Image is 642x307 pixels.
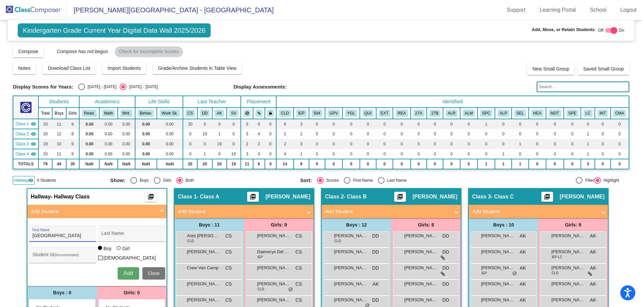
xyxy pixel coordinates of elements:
button: Work Sk. [160,110,180,117]
td: 0.00 [135,149,157,159]
td: 0 [253,149,265,159]
td: 0 [581,119,595,129]
td: 0 [443,139,460,149]
span: Off [598,27,604,33]
td: 0 [325,159,343,169]
td: 0 [611,139,629,149]
th: Individualized Education Plan [294,108,309,119]
td: 0 [564,139,581,149]
input: Student Id [32,255,93,260]
td: 0 [411,139,427,149]
button: Close [142,267,165,279]
td: 0.00 [99,139,117,149]
td: 0 [427,149,443,159]
td: 0 [595,149,610,159]
td: 19 [227,149,241,159]
td: 0 [342,159,360,169]
td: 3 [241,119,253,129]
td: 6 [276,119,294,129]
input: Last Name [101,233,162,239]
td: 0 [376,129,393,139]
td: NaN [99,159,117,169]
td: 1 [197,149,212,159]
td: 0 [227,139,241,149]
button: LC [583,110,593,117]
button: Print Students Details [145,192,156,202]
td: 19 [38,139,52,149]
mat-icon: picture_as_pdf [396,193,404,203]
td: 0.00 [135,139,157,149]
mat-expansion-panel-header: Add Student [322,205,461,218]
td: 9 [66,119,80,129]
span: Add [123,270,133,276]
td: 0 [529,119,546,129]
button: 504 [312,110,322,117]
span: Add, Move, or Retain Students [532,26,595,33]
th: See Vang [227,108,241,119]
td: 0 [443,149,460,159]
td: 0 [360,129,376,139]
td: NaN [118,159,135,169]
button: CMA [613,110,626,117]
th: Girls [66,108,80,119]
td: 0 [342,149,360,159]
span: Close [148,271,160,276]
td: 0 [393,129,410,139]
td: 20 [212,159,227,169]
td: NaN [157,159,183,169]
td: 0 [595,139,610,149]
th: Life Skills [135,96,183,108]
button: Notes [13,62,36,74]
td: 0.00 [99,149,117,159]
button: Grade/Archive Students in Table View [153,62,242,74]
td: 0 [309,149,325,159]
th: Counseling Services [512,108,528,119]
mat-radio-group: Select an option [78,84,158,90]
td: 0 [411,119,427,129]
th: 504 Plan [309,108,325,119]
td: 3 [241,149,253,159]
td: 0 [427,129,443,139]
span: Display Assessments: [234,84,287,90]
button: SV [229,110,238,117]
td: 0.00 [118,139,135,149]
td: 0 [427,119,443,129]
td: 0.00 [79,139,99,149]
td: 0 [376,149,393,159]
td: 0 [564,149,581,159]
span: Saved Small Group [583,66,624,71]
th: Identified [276,96,629,108]
td: 19 [212,139,227,149]
td: 0 [611,119,629,129]
td: 0 [253,119,265,129]
mat-icon: picture_as_pdf [543,193,551,203]
td: 20 [38,149,52,159]
td: 0 [197,139,212,149]
td: 0 [197,119,212,129]
td: 0 [183,149,198,159]
a: Learning Portal [534,5,581,15]
button: 27B [429,110,440,117]
button: CLD [279,110,291,117]
mat-icon: picture_as_pdf [147,193,155,203]
td: 0 [564,129,581,139]
td: 0 [376,139,393,149]
td: 0 [595,129,610,139]
td: 0 [325,129,343,139]
th: Boys [52,108,66,119]
td: 0 [360,119,376,129]
td: 11 [241,159,253,169]
td: 0.00 [79,129,99,139]
th: Last Teacher [183,96,241,108]
mat-panel-title: Add Student [31,208,155,215]
span: Notes [18,65,30,71]
td: 0 [529,139,546,149]
td: 0 [495,129,512,139]
th: Darci Dougherty [197,108,212,119]
button: SPC [480,110,492,117]
td: 0 [393,149,410,159]
td: 0 [460,139,477,149]
td: 0 [265,129,276,139]
button: YGL [345,110,357,117]
button: Import Students [102,62,146,74]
